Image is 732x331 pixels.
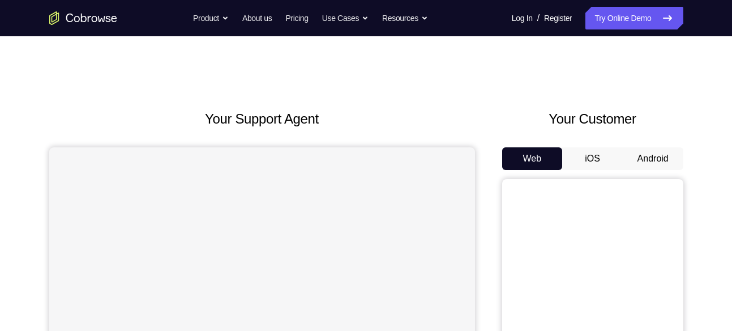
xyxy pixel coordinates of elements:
[623,147,683,170] button: Android
[49,11,117,25] a: Go to the home page
[585,7,683,29] a: Try Online Demo
[562,147,623,170] button: iOS
[322,7,369,29] button: Use Cases
[537,11,540,25] span: /
[544,7,572,29] a: Register
[285,7,308,29] a: Pricing
[502,147,563,170] button: Web
[512,7,533,29] a: Log In
[193,7,229,29] button: Product
[382,7,428,29] button: Resources
[502,109,683,129] h2: Your Customer
[242,7,272,29] a: About us
[49,109,475,129] h2: Your Support Agent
